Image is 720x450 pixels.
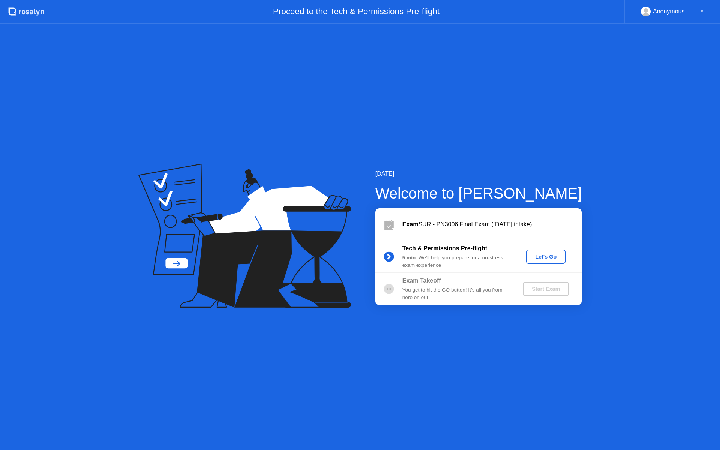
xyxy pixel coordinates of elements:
[375,182,582,205] div: Welcome to [PERSON_NAME]
[526,286,566,292] div: Start Exam
[402,277,441,284] b: Exam Takeoff
[523,282,569,296] button: Start Exam
[529,254,562,260] div: Let's Go
[402,221,418,227] b: Exam
[526,250,565,264] button: Let's Go
[402,254,510,269] div: : We’ll help you prepare for a no-stress exam experience
[402,286,510,302] div: You get to hit the GO button! It’s all you from here on out
[700,7,704,16] div: ▼
[402,255,416,260] b: 5 min
[402,220,582,229] div: SUR - PN3006 Final Exam ([DATE] intake)
[375,169,582,178] div: [DATE]
[402,245,487,251] b: Tech & Permissions Pre-flight
[653,7,685,16] div: Anonymous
